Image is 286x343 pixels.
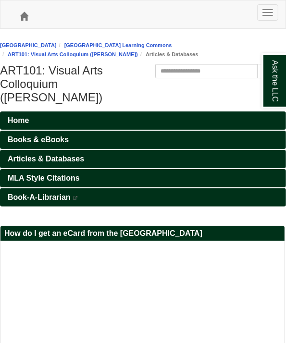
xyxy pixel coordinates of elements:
[8,193,71,201] span: Book-A-Librarian
[8,174,80,182] span: MLA Style Citations
[8,51,138,57] a: ART101: Visual Arts Colloquium ([PERSON_NAME])
[8,116,29,124] span: Home
[64,42,172,48] a: [GEOGRAPHIC_DATA] Learning Commons
[257,64,286,78] button: Search
[0,226,285,241] h2: How do I get an eCard from the [GEOGRAPHIC_DATA]
[138,50,199,59] li: Articles & Databases
[73,196,78,200] i: This link opens in a new window
[8,155,84,163] span: Articles & Databases
[8,135,69,144] span: Books & eBooks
